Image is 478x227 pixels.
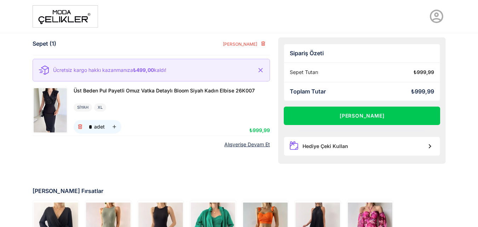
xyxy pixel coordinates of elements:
a: Alışverişe Devam Et [224,142,270,148]
div: ₺999,99 [414,69,434,75]
span: Üst Beden Pul Payetli Omuz Vatka Detaylı Bloom Siyah Kadın Elbise 26K007 [74,87,255,93]
div: adet [94,124,105,129]
img: moda%20-1.png [33,5,98,28]
div: Toplam Tutar [290,88,326,95]
input: adet [87,120,94,134]
button: [PERSON_NAME] [217,38,270,50]
div: [PERSON_NAME] Fırsatlar [33,188,446,194]
button: [PERSON_NAME] [284,107,440,125]
p: Ücretsiz kargo hakkı kazanmanıza kaldı! [53,67,166,73]
span: [PERSON_NAME] [223,41,257,47]
div: Sipariş Özeti [290,50,434,57]
a: Üst Beden Pul Payetli Omuz Vatka Detaylı Bloom Siyah Kadın Elbise 26K007 [74,87,255,95]
b: ₺499,00 [133,67,154,73]
div: ₺999,99 [411,88,434,95]
div: Sepet (1) [33,40,56,47]
div: SİYAH [74,103,92,112]
img: Üst Beden Pul Payetli Omuz Vatka Detaylı Bloom Siyah Kadın Elbise 26K007 [34,88,67,132]
span: ₺999,99 [249,127,270,133]
div: XL [94,103,106,112]
div: Hediye Çeki Kullan [303,143,348,149]
div: Sepet Tutarı [290,69,318,75]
